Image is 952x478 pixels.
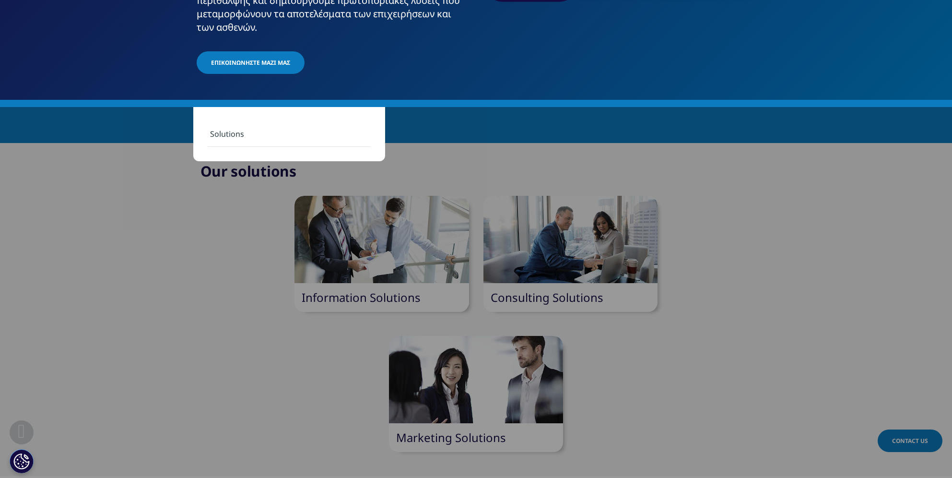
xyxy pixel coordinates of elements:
[878,430,942,452] a: Contact Us
[211,59,290,67] span: Επικοινωνήστε μαζί μας
[208,121,371,147] a: Solutions
[491,289,603,305] a: Consulting Solutions
[396,430,506,445] a: Marketing Solutions
[200,162,296,181] h2: Our solutions
[244,105,263,122] span: Greece
[892,437,928,445] span: Contact Us
[302,289,421,305] a: Information Solutions
[207,105,244,122] a: Locations
[10,449,34,473] button: Cookies Settings
[197,51,305,74] a: Επικοινωνήστε μαζί μας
